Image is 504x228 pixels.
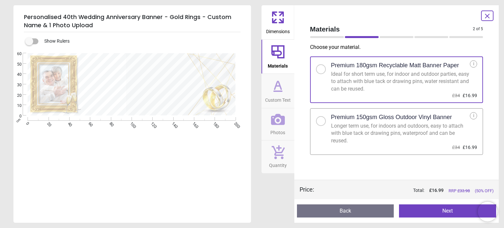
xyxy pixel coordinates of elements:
span: £16.99 [463,93,477,98]
iframe: Brevo live chat [478,202,497,221]
button: Dimensions [262,5,294,39]
span: £34 [452,93,460,98]
button: Materials [262,40,294,74]
span: 10 [9,103,22,109]
span: £16.99 [463,145,477,150]
h2: Premium 180gsm Recyclable Matt Banner Paper [331,61,459,70]
h2: Premium 150gsm Gloss Outdoor Vinyl Banner [331,113,452,121]
span: RRP [449,188,470,194]
span: Photos [270,126,285,136]
div: Price : [300,185,314,194]
span: Materials [268,60,288,70]
span: Custom Text [265,94,291,104]
p: Choose your material . [310,44,489,51]
span: £ 33.98 [457,188,470,193]
span: 20 [9,93,22,98]
div: Ideal for short term use, for indoor and outdoor parties, easy to attach with blue tack or drawin... [331,71,470,93]
button: Back [297,204,394,218]
span: (50% OFF) [475,188,493,194]
span: £34 [452,145,460,150]
button: Custom Text [262,74,294,108]
div: i [470,60,477,68]
div: Longer term use, for indoors and outdoors, easy to attach with blue tack or drawing pins, waterpr... [331,122,470,144]
div: Total: [324,187,494,194]
button: Quantity [262,140,294,173]
span: Dimensions [266,25,290,35]
span: 50 [9,62,22,67]
span: 0 [9,114,22,119]
button: Next [399,204,496,218]
span: £ [429,187,444,194]
span: 40 [9,72,22,77]
span: 2 of 5 [473,26,483,32]
span: Quantity [269,159,287,169]
span: 16.99 [432,188,444,193]
div: Show Rulers [29,37,251,45]
span: 60 [9,51,22,57]
button: Photos [262,108,294,140]
span: 30 [9,82,22,88]
h5: Personalised 40th Wedding Anniversary Banner - Gold Rings - Custom Name & 1 Photo Upload [24,10,241,32]
div: i [470,112,477,119]
span: Materials [310,24,473,34]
